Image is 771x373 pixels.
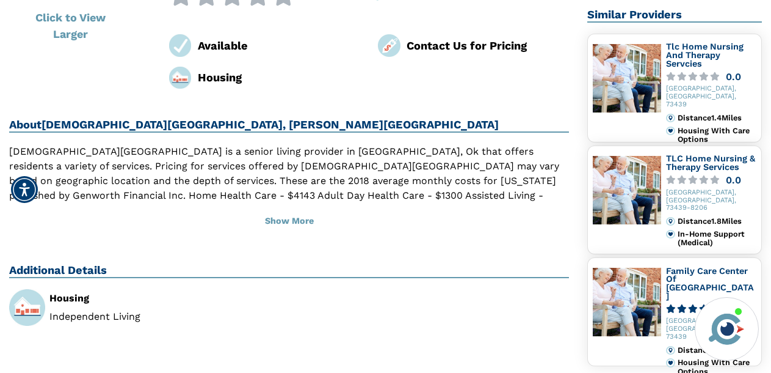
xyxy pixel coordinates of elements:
[198,37,360,54] div: Available
[9,264,569,278] h2: Additional Details
[9,2,131,49] button: Click to View Larger
[678,114,756,122] div: Distance 1.4 Miles
[666,85,756,108] div: [GEOGRAPHIC_DATA], [GEOGRAPHIC_DATA], 73439
[49,294,280,303] div: Housing
[666,358,675,367] img: primary.svg
[706,308,747,350] img: avatar
[666,305,756,314] a: 4.0
[666,346,675,355] img: distance.svg
[11,176,38,203] div: Accessibility Menu
[666,42,744,68] a: Tlc Home Nursing And Therapy Servcies
[529,123,759,290] iframe: iframe
[587,8,762,23] h2: Similar Providers
[49,312,280,322] li: Independent Living
[666,114,675,122] img: distance.svg
[666,72,756,81] a: 0.0
[198,69,360,86] div: Housing
[407,37,569,54] div: Contact Us for Pricing
[666,317,756,341] div: [GEOGRAPHIC_DATA], [GEOGRAPHIC_DATA], 73439
[9,118,569,133] h2: About [DEMOGRAPHIC_DATA][GEOGRAPHIC_DATA], [PERSON_NAME][GEOGRAPHIC_DATA]
[678,346,756,355] div: Distance 1.8 Miles
[9,144,569,232] p: [DEMOGRAPHIC_DATA][GEOGRAPHIC_DATA] is a senior living provider in [GEOGRAPHIC_DATA], Ok that off...
[9,208,569,235] button: Show More
[726,72,741,81] div: 0.0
